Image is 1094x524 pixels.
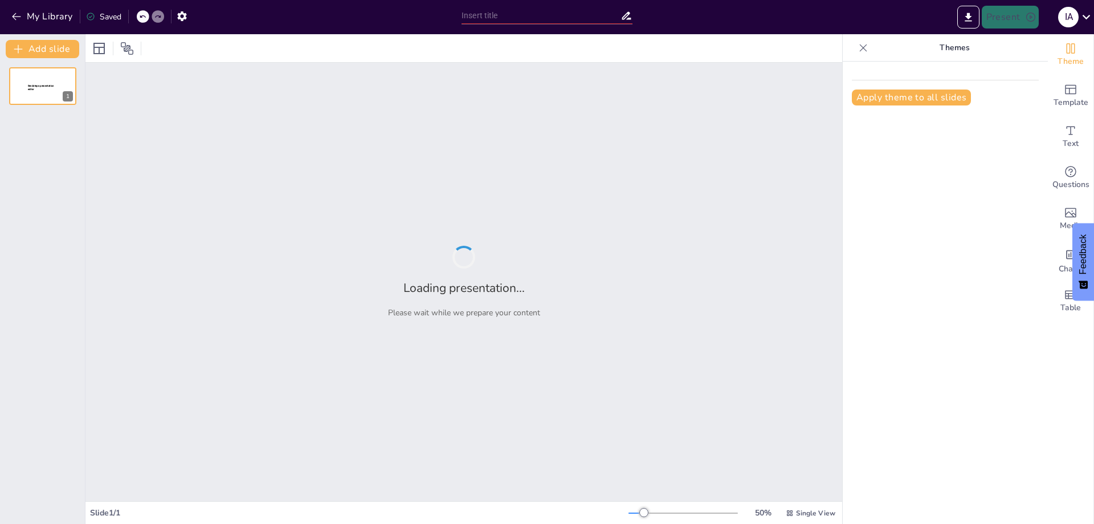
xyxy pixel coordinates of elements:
button: My Library [9,7,77,26]
div: I A [1058,7,1079,27]
span: Sendsteps presentation editor [28,84,54,91]
p: Themes [872,34,1036,62]
div: Add images, graphics, shapes or video [1048,198,1093,239]
h2: Loading presentation... [403,280,525,296]
div: Add ready made slides [1048,75,1093,116]
span: Text [1063,137,1079,150]
span: Feedback [1078,234,1088,274]
div: Add charts and graphs [1048,239,1093,281]
span: Template [1054,96,1088,109]
div: Layout [90,39,108,58]
button: Feedback - Show survey [1072,223,1094,300]
span: Position [120,42,134,55]
button: Present [982,6,1039,29]
div: Add a table [1048,281,1093,322]
button: Apply theme to all slides [852,90,971,105]
div: 1 [9,67,76,105]
button: I A [1058,6,1079,29]
input: Insert title [462,7,621,24]
p: Please wait while we prepare your content [388,307,540,318]
div: Slide 1 / 1 [90,507,628,518]
button: Export to PowerPoint [957,6,979,29]
div: Change the overall theme [1048,34,1093,75]
div: Add text boxes [1048,116,1093,157]
span: Single View [796,509,835,518]
div: 50 % [749,507,777,518]
span: Table [1060,302,1081,314]
div: 1 [63,91,73,101]
div: Saved [86,11,121,22]
span: Media [1060,220,1082,232]
span: Charts [1059,263,1083,275]
span: Questions [1052,178,1089,191]
button: Add slide [6,40,79,58]
span: Theme [1058,55,1084,68]
div: Get real-time input from your audience [1048,157,1093,198]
